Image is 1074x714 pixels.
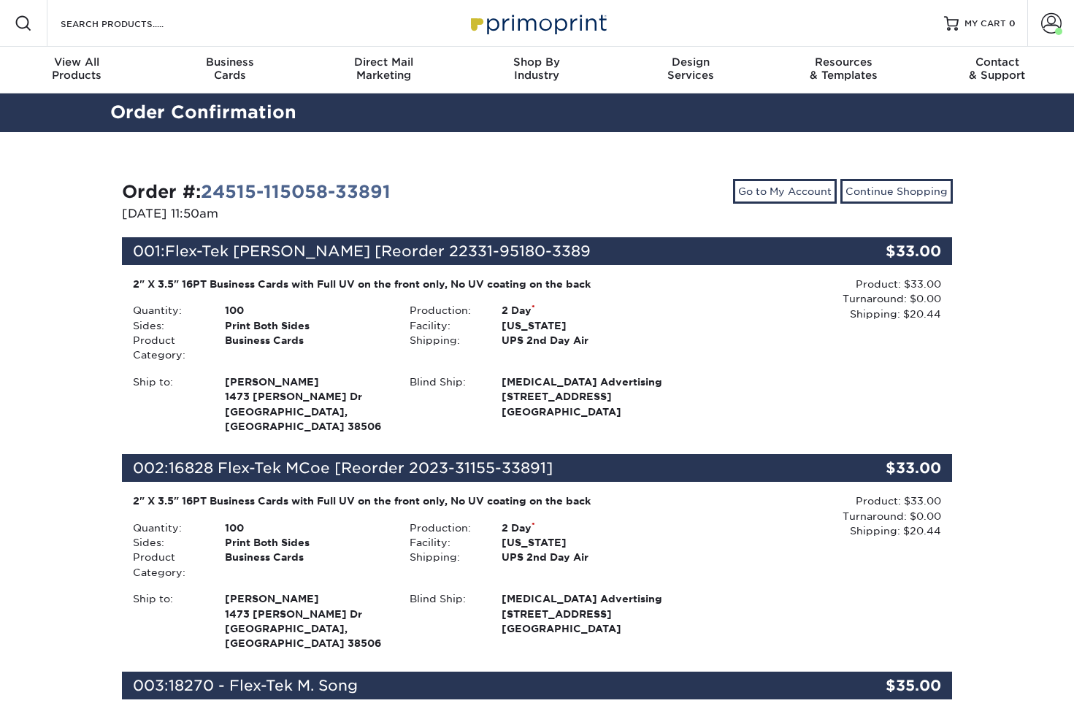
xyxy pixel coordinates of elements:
[225,607,388,621] span: 1473 [PERSON_NAME] Dr
[814,237,953,265] div: $33.00
[964,18,1006,30] span: MY CART
[399,521,491,535] div: Production:
[153,47,307,93] a: BusinessCards
[122,205,526,223] p: [DATE] 11:50am
[502,389,664,404] span: [STREET_ADDRESS]
[399,550,491,564] div: Shipping:
[491,318,675,333] div: [US_STATE]
[502,375,664,418] strong: [GEOGRAPHIC_DATA]
[921,55,1074,69] span: Contact
[814,672,953,699] div: $35.00
[122,181,391,202] strong: Order #:
[921,47,1074,93] a: Contact& Support
[491,333,675,348] div: UPS 2nd Day Air
[399,591,491,636] div: Blind Ship:
[767,55,921,69] span: Resources
[921,55,1074,82] div: & Support
[399,333,491,348] div: Shipping:
[307,55,460,69] span: Direct Mail
[502,607,664,621] span: [STREET_ADDRESS]
[399,375,491,419] div: Blind Ship:
[122,550,214,580] div: Product Category:
[133,494,665,508] div: 2" X 3.5" 16PT Business Cards with Full UV on the front only, No UV coating on the back
[614,47,767,93] a: DesignServices
[814,454,953,482] div: $33.00
[767,55,921,82] div: & Templates
[502,591,664,634] strong: [GEOGRAPHIC_DATA]
[491,535,675,550] div: [US_STATE]
[122,303,214,318] div: Quantity:
[214,521,399,535] div: 100
[225,375,388,389] span: [PERSON_NAME]
[169,677,358,694] span: 18270 - Flex-Tek M. Song
[214,318,399,333] div: Print Both Sides
[399,303,491,318] div: Production:
[122,672,814,699] div: 003:
[214,550,399,580] div: Business Cards
[767,47,921,93] a: Resources& Templates
[153,55,307,69] span: Business
[169,459,553,477] span: 16828 Flex-Tek MCoe [Reorder 2023-31155-33891]
[614,55,767,69] span: Design
[122,237,814,265] div: 001:
[122,535,214,550] div: Sides:
[122,318,214,333] div: Sides:
[491,303,675,318] div: 2 Day
[399,318,491,333] div: Facility:
[464,7,610,39] img: Primoprint
[614,55,767,82] div: Services
[225,389,388,404] span: 1473 [PERSON_NAME] Dr
[214,535,399,550] div: Print Both Sides
[153,55,307,82] div: Cards
[733,179,837,204] a: Go to My Account
[214,303,399,318] div: 100
[1009,18,1016,28] span: 0
[307,55,460,82] div: Marketing
[133,277,665,291] div: 2" X 3.5" 16PT Business Cards with Full UV on the front only, No UV coating on the back
[59,15,202,32] input: SEARCH PRODUCTS.....
[460,55,613,69] span: Shop By
[399,535,491,550] div: Facility:
[491,521,675,535] div: 2 Day
[225,591,388,606] span: [PERSON_NAME]
[214,333,399,363] div: Business Cards
[491,550,675,564] div: UPS 2nd Day Air
[122,454,814,482] div: 002:
[502,375,664,389] span: [MEDICAL_DATA] Advertising
[122,333,214,363] div: Product Category:
[460,47,613,93] a: Shop ByIndustry
[201,181,391,202] a: 24515-115058-33891
[165,242,591,260] span: Flex-Tek [PERSON_NAME] [Reorder 22331-95180-3389
[225,591,388,649] strong: [GEOGRAPHIC_DATA], [GEOGRAPHIC_DATA] 38506
[307,47,460,93] a: Direct MailMarketing
[675,494,941,538] div: Product: $33.00 Turnaround: $0.00 Shipping: $20.44
[122,521,214,535] div: Quantity:
[502,591,664,606] span: [MEDICAL_DATA] Advertising
[675,277,941,321] div: Product: $33.00 Turnaround: $0.00 Shipping: $20.44
[460,55,613,82] div: Industry
[840,179,953,204] a: Continue Shopping
[122,375,214,434] div: Ship to:
[99,99,975,126] h2: Order Confirmation
[225,375,388,432] strong: [GEOGRAPHIC_DATA], [GEOGRAPHIC_DATA] 38506
[122,591,214,651] div: Ship to:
